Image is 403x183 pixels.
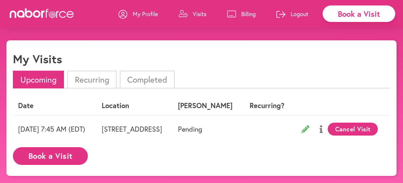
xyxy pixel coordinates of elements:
li: Recurring [67,71,116,88]
a: My Profile [119,4,158,24]
button: Cancel Visit [328,123,378,136]
p: Logout [291,10,308,18]
h1: My Visits [13,52,62,66]
div: Book a Visit [323,5,395,22]
p: My Profile [133,10,158,18]
p: Billing [241,10,256,18]
th: Location [97,96,173,115]
p: Visits [193,10,206,18]
a: Logout [276,4,308,24]
a: Billing [227,4,256,24]
li: Upcoming [13,71,64,88]
th: Date [13,96,97,115]
th: [PERSON_NAME] [173,96,243,115]
td: Pending [173,116,243,142]
td: [STREET_ADDRESS] [97,116,173,142]
li: Completed [120,71,175,88]
a: Book a Visit [13,152,88,158]
th: Recurring? [243,96,291,115]
button: Book a Visit [13,147,88,165]
a: Visits [179,4,206,24]
td: [DATE] 7:45 AM (EDT) [13,116,97,142]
